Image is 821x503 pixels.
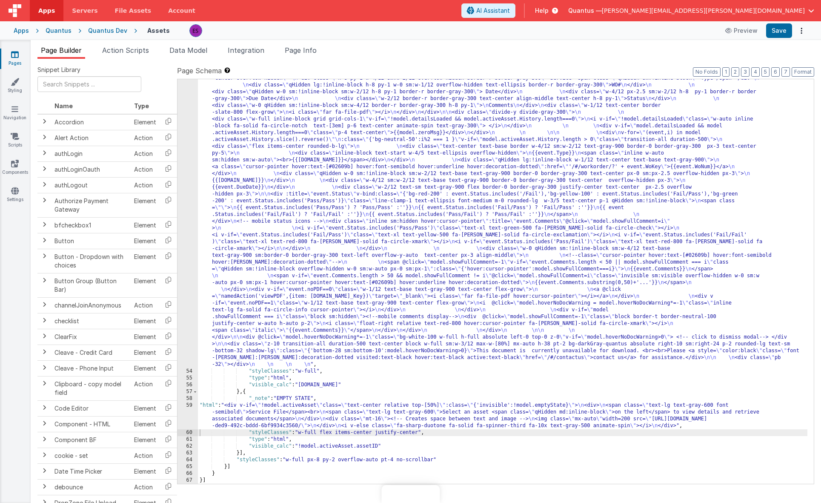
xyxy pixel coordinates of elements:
td: Element [131,114,160,130]
td: Element [131,249,160,273]
td: Cleave - Phone Input [51,360,131,376]
span: Action Scripts [102,46,149,55]
td: Cleave - Credit Card [51,345,131,360]
td: Element [131,360,160,376]
span: Page Schema [177,66,222,76]
button: 7 [781,67,790,77]
div: 61 [177,436,198,443]
span: Page Builder [41,46,82,55]
td: Component - HTML [51,416,131,432]
td: Element [131,463,160,479]
button: Format [792,67,814,77]
td: cookie - set [51,448,131,463]
button: Options [795,25,807,37]
div: 65 [177,463,198,470]
button: 4 [751,67,760,77]
td: Button [51,233,131,249]
td: Element [131,193,160,217]
td: Element [131,273,160,297]
h4: Assets [147,27,170,34]
td: Action [131,177,160,193]
td: Element [131,432,160,448]
div: 58 [177,395,198,402]
td: Action [131,448,160,463]
td: Element [131,233,160,249]
div: 55 [177,375,198,382]
div: 67 [177,477,198,484]
div: 66 [177,470,198,477]
td: Date Time Picker [51,463,131,479]
td: authLogout [51,177,131,193]
td: Action [131,161,160,177]
td: Action [131,479,160,495]
button: Preview [720,24,763,37]
span: Apps [38,6,55,15]
span: Type [134,102,149,109]
td: checklist [51,313,131,329]
td: Clipboard - copy model field [51,376,131,400]
iframe: Marker.io feedback button [381,485,440,503]
td: debounce [51,479,131,495]
div: Quantus [46,26,72,35]
td: Element [131,313,160,329]
td: authLogin [51,146,131,161]
div: 63 [177,450,198,457]
td: Element [131,400,160,416]
span: AI Assistant [476,6,510,15]
button: No Folds [693,67,721,77]
span: Quantus — [568,6,602,15]
button: 5 [761,67,770,77]
td: Action [131,146,160,161]
span: File Assets [115,6,152,15]
div: 54 [177,368,198,375]
td: Element [131,217,160,233]
td: Element [131,416,160,432]
div: Apps [14,26,29,35]
div: 56 [177,382,198,388]
td: Accordion [51,114,131,130]
button: Quantus — [PERSON_NAME][EMAIL_ADDRESS][PERSON_NAME][DOMAIN_NAME] [568,6,814,15]
div: 57 [177,388,198,395]
button: 2 [731,67,739,77]
div: 60 [177,429,198,436]
td: ClearFix [51,329,131,345]
span: Servers [72,6,97,15]
input: Search Snippets ... [37,76,141,92]
td: authLoginOauth [51,161,131,177]
button: Save [766,23,792,38]
button: 3 [741,67,749,77]
td: Action [131,297,160,313]
td: bfcheckbox1 [51,217,131,233]
span: Snippet Library [37,66,80,74]
div: Quantus Dev [88,26,127,35]
span: Name [54,102,73,109]
div: 62 [177,443,198,450]
td: Component BF [51,432,131,448]
td: Code Editor [51,400,131,416]
button: 1 [722,67,729,77]
span: Data Model [169,46,207,55]
td: Action [131,376,160,400]
td: Button Group (Button Bar) [51,273,131,297]
td: Alert Action [51,130,131,146]
span: [PERSON_NAME][EMAIL_ADDRESS][PERSON_NAME][DOMAIN_NAME] [602,6,805,15]
div: 59 [177,402,198,429]
td: Authorize Payment Gateway [51,193,131,217]
td: Element [131,329,160,345]
span: Integration [228,46,264,55]
div: 64 [177,457,198,463]
button: 6 [771,67,780,77]
td: Action [131,130,160,146]
td: Button - Dropdown with choices [51,249,131,273]
span: Help [535,6,549,15]
button: AI Assistant [461,3,515,18]
td: channelJoinAnonymous [51,297,131,313]
span: Page Info [285,46,317,55]
div: 53 [177,68,198,368]
img: 2445f8d87038429357ee99e9bdfcd63a [190,25,202,37]
td: Element [131,345,160,360]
